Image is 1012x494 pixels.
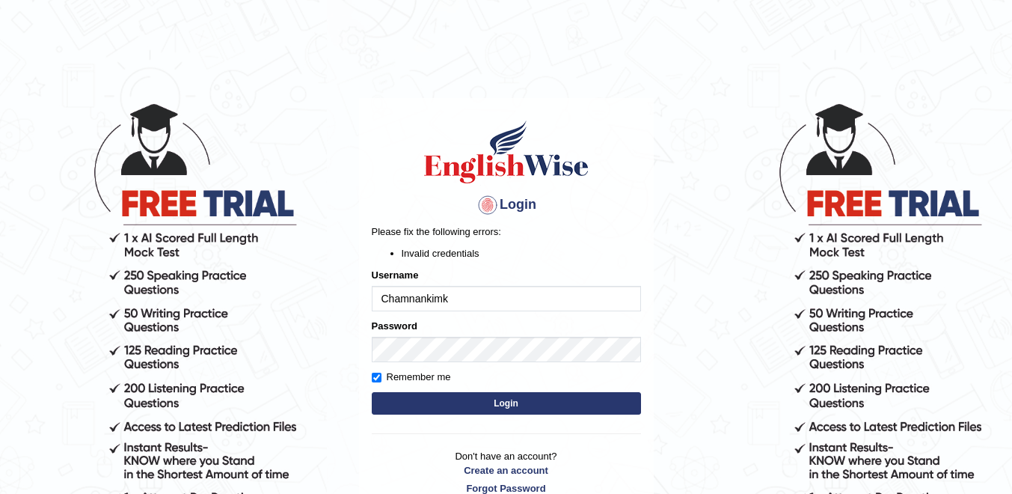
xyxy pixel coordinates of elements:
[372,392,641,415] button: Login
[421,118,592,186] img: Logo of English Wise sign in for intelligent practice with AI
[372,225,641,239] p: Please fix the following errors:
[372,370,451,385] label: Remember me
[372,268,419,282] label: Username
[372,319,417,333] label: Password
[372,373,381,382] input: Remember me
[402,246,641,260] li: Invalid credentials
[372,193,641,217] h4: Login
[372,463,641,478] a: Create an account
